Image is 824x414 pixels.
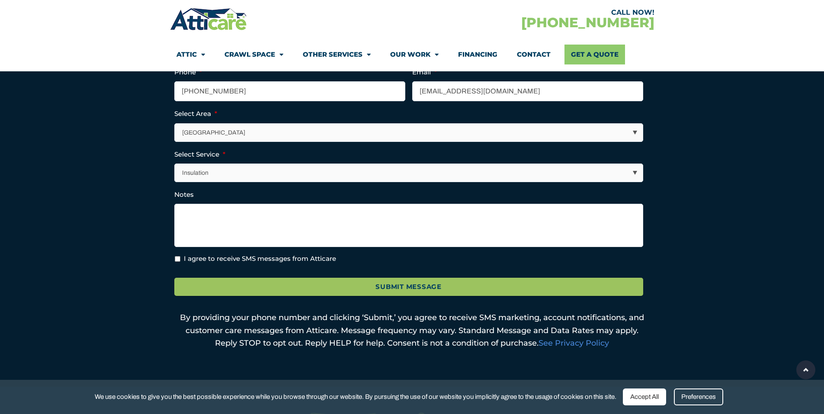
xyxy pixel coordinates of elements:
a: Financing [458,45,497,64]
a: Attic [176,45,205,64]
a: Contact [517,45,551,64]
div: CALL NOW! [412,9,654,16]
label: Email [412,68,437,77]
a: Crawl Space [224,45,283,64]
label: I agree to receive SMS messages from Atticare [184,254,336,264]
a: Our Work [390,45,439,64]
div: Preferences [674,388,723,405]
span: We use cookies to give you the best possible experience while you browse through our website. By ... [95,392,616,402]
p: By providing your phone number and clicking ‘Submit,’ you agree to receive SMS marketing, account... [174,311,650,350]
a: Get A Quote [564,45,625,64]
label: Phone [174,68,202,77]
a: See Privacy Policy [539,338,609,348]
label: Select Service [174,150,225,159]
div: Accept All [623,388,666,405]
label: Select Area [174,109,217,118]
a: Other Services [303,45,371,64]
input: Submit Message [174,278,643,296]
nav: Menu [176,45,648,64]
label: Notes [174,190,194,199]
